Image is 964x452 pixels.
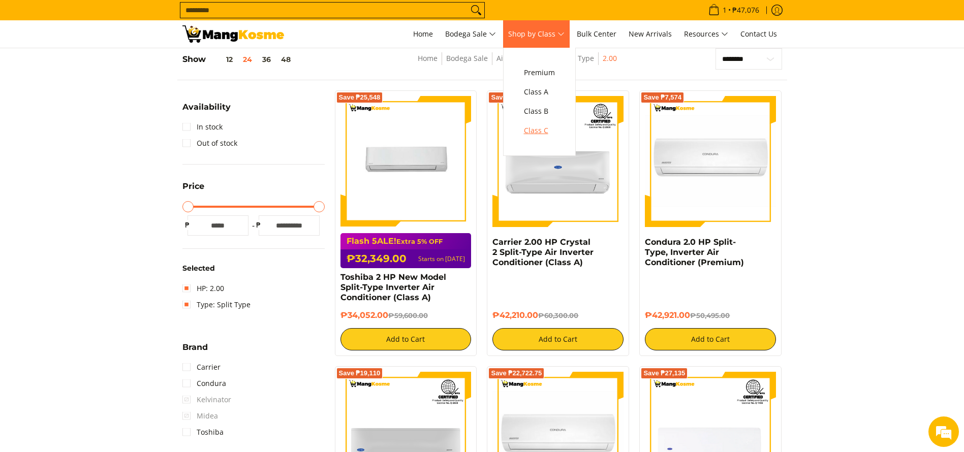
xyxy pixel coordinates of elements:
[182,408,218,424] span: Midea
[561,53,594,63] a: Split Type
[182,424,224,440] a: Toshiba
[182,103,231,119] summary: Open
[446,53,488,63] a: Bodega Sale
[492,328,624,350] button: Add to Cart
[496,53,552,63] a: Air Conditioners
[519,102,560,121] a: Class B
[352,52,682,75] nav: Breadcrumbs
[721,7,728,14] span: 1
[388,311,428,319] del: ₱59,600.00
[740,29,777,39] span: Contact Us
[206,55,238,63] button: 12
[182,54,296,64] h5: Show
[538,311,578,319] del: ₱60,300.00
[690,311,730,319] del: ₱50,495.00
[413,29,433,39] span: Home
[238,55,257,63] button: 24
[629,29,672,39] span: New Arrivals
[491,94,533,101] span: Save ₱18,090
[418,53,438,63] a: Home
[182,280,224,297] a: HP: 2.00
[182,135,237,151] a: Out of stock
[508,28,565,41] span: Shop by Class
[645,237,744,267] a: Condura 2.0 HP Split-Type, Inverter Air Conditioner (Premium)
[445,28,496,41] span: Bodega Sale
[340,96,472,227] img: Toshiba 2 HP New Model Split-Type Inverter Air Conditioner (Class A)
[524,105,555,118] span: Class B
[735,20,782,48] a: Contact Us
[339,94,381,101] span: Save ₱25,548
[167,5,191,29] div: Minimize live chat window
[182,343,208,351] span: Brand
[491,370,542,376] span: Save ₱22,722.75
[645,328,776,350] button: Add to Cart
[492,310,624,320] h6: ₱42,210.00
[524,86,555,99] span: Class A
[524,67,555,79] span: Premium
[182,359,221,375] a: Carrier
[257,55,276,63] button: 36
[182,103,231,111] span: Availability
[679,20,733,48] a: Resources
[643,370,685,376] span: Save ₱27,135
[339,370,381,376] span: Save ₱19,110
[524,124,555,137] span: Class C
[182,182,204,190] span: Price
[182,264,325,273] h6: Selected
[182,25,284,43] img: Bodega Sale Aircon l Mang Kosme: Home Appliances Warehouse Sale Split Type
[53,57,171,70] div: Chat with us now
[577,29,616,39] span: Bulk Center
[503,20,570,48] a: Shop by Class
[182,182,204,198] summary: Open
[643,94,681,101] span: Save ₱7,574
[182,343,208,359] summary: Open
[705,5,762,16] span: •
[684,28,728,41] span: Resources
[5,277,194,313] textarea: Type your message and hit 'Enter'
[340,328,472,350] button: Add to Cart
[182,392,231,408] span: Kelvinator
[440,20,501,48] a: Bodega Sale
[408,20,438,48] a: Home
[59,128,140,231] span: We're online!
[340,272,446,302] a: Toshiba 2 HP New Model Split-Type Inverter Air Conditioner (Class A)
[182,375,226,392] a: Condura
[603,52,617,65] span: 2.00
[492,237,594,267] a: Carrier 2.00 HP Crystal 2 Split-Type Air Inverter Conditioner (Class A)
[492,96,624,227] img: Carrier 2.00 HP Crystal 2 Split-Type Air Inverter Conditioner (Class A)
[519,63,560,82] a: Premium
[254,220,264,230] span: ₱
[731,7,761,14] span: ₱47,076
[340,310,472,320] h6: ₱34,052.00
[294,20,782,48] nav: Main Menu
[645,310,776,320] h6: ₱42,921.00
[519,121,560,140] a: Class C
[276,55,296,63] button: 48
[519,82,560,102] a: Class A
[624,20,677,48] a: New Arrivals
[182,119,223,135] a: In stock
[572,20,621,48] a: Bulk Center
[468,3,484,18] button: Search
[182,220,193,230] span: ₱
[645,96,776,227] img: condura-split-type-inverter-air-conditioner-class-b-full-view-mang-kosme
[182,297,251,313] a: Type: Split Type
